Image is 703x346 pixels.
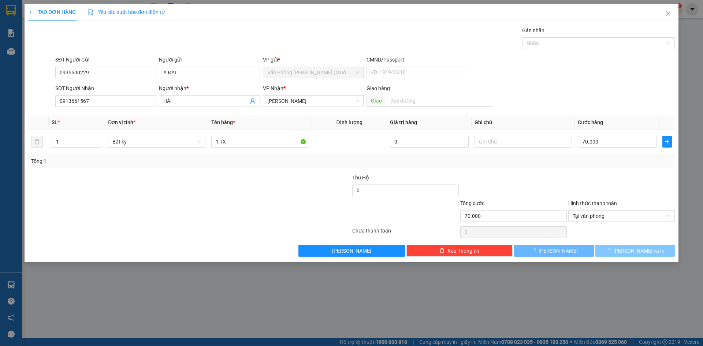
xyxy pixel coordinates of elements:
[263,85,283,91] span: VP Nhận
[263,56,364,64] div: VP gửi
[31,136,43,148] button: delete
[112,136,201,147] span: Bất kỳ
[88,10,93,15] img: icon
[367,56,467,64] div: CMND/Passport
[386,95,493,107] input: Dọc đường
[390,136,469,148] input: 0
[250,98,256,104] span: user-add
[332,247,371,255] span: [PERSON_NAME]
[31,157,271,165] div: Tổng: 1
[47,11,70,58] b: BIÊN NHẬN GỬI HÀNG
[514,245,594,257] button: [PERSON_NAME]
[351,227,460,239] div: Chưa thanh toán
[298,245,405,257] button: [PERSON_NAME]
[79,9,97,27] img: logo.jpg
[367,95,386,107] span: Giao
[267,67,359,78] span: Văn Phòng Trần Phú (Mường Thanh)
[28,9,76,15] span: TẠO ĐƠN HÀNG
[539,247,578,255] span: [PERSON_NAME]
[662,136,672,148] button: plus
[62,35,101,44] li: (c) 2017
[267,96,359,107] span: Phạm Ngũ Lão
[55,84,156,92] div: SĐT Người Nhận
[595,245,675,257] button: [PERSON_NAME] và In
[665,11,671,16] span: close
[367,85,390,91] span: Giao hàng
[28,10,33,15] span: plus
[9,9,46,46] img: logo.jpg
[211,136,309,148] input: VD: Bàn, Ghế
[475,136,572,148] input: Ghi Chú
[9,47,41,82] b: [PERSON_NAME]
[108,119,135,125] span: Đơn vị tính
[55,56,156,64] div: SĐT Người Gửi
[62,28,101,34] b: [DOMAIN_NAME]
[390,119,417,125] span: Giá trị hàng
[573,211,670,222] span: Tại văn phòng
[159,56,260,64] div: Người gửi
[447,247,479,255] span: Xóa Thông tin
[352,175,369,181] span: Thu Hộ
[460,200,484,206] span: Tổng cước
[531,248,539,253] span: loading
[613,247,665,255] span: [PERSON_NAME] và In
[336,119,362,125] span: Định lượng
[663,139,672,145] span: plus
[568,200,617,206] label: Hình thức thanh toán
[88,9,165,15] span: Yêu cầu xuất hóa đơn điện tử
[472,115,575,130] th: Ghi chú
[439,248,445,254] span: delete
[578,119,603,125] span: Cước hàng
[522,27,544,33] label: Gán nhãn
[605,248,613,253] span: loading
[406,245,513,257] button: deleteXóa Thông tin
[211,119,235,125] span: Tên hàng
[52,119,57,125] span: SL
[658,4,678,24] button: Close
[159,84,260,92] div: Người nhận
